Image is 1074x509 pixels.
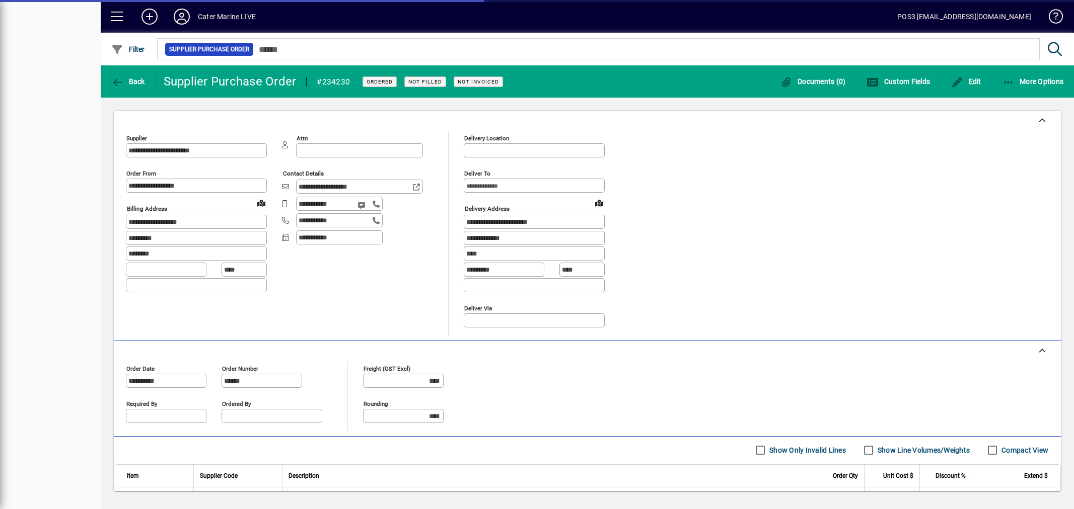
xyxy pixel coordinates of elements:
mat-label: Order from [126,170,156,177]
label: Show Only Invalid Lines [767,445,846,455]
span: Item [127,470,139,481]
span: Unit Cost $ [883,470,913,481]
span: Ordered [367,78,393,85]
div: Supplier Purchase Order [164,73,297,90]
span: Custom Fields [867,77,930,86]
button: Custom Fields [864,72,933,91]
label: Compact View [999,445,1048,455]
button: Edit [949,72,984,91]
div: Cater Marine LIVE [198,9,256,25]
span: Not Invoiced [458,78,499,85]
mat-label: Deliver via [464,304,492,311]
span: Extend $ [1024,470,1048,481]
a: View on map [591,195,607,211]
span: Supplier Purchase Order [169,44,249,54]
button: More Options [1000,72,1066,91]
a: Knowledge Base [1041,2,1061,35]
td: ROD.06.20A [193,487,282,507]
span: Discount % [936,470,966,481]
a: View on map [253,195,269,211]
app-page-header-button: Back [101,72,156,91]
button: Add [133,8,166,26]
div: POS3 [EMAIL_ADDRESS][DOMAIN_NAME] [897,9,1031,25]
span: Not Filled [408,78,442,85]
mat-label: Attn [297,135,308,142]
button: Filter [109,40,148,58]
span: Documents (0) [780,77,846,86]
button: Send SMS [350,193,375,217]
span: Description [289,470,319,481]
mat-label: Deliver To [464,170,490,177]
span: Back [111,77,145,86]
mat-label: Order number [222,365,258,372]
span: Edit [951,77,981,86]
button: Back [109,72,148,91]
td: 7.2000 [824,487,864,507]
mat-label: Delivery Location [464,135,509,142]
span: Supplier Code [200,470,238,481]
div: #234230 [317,74,350,90]
button: Documents (0) [778,72,848,91]
mat-label: Required by [126,400,157,407]
mat-label: Rounding [364,400,388,407]
mat-label: Supplier [126,135,147,142]
span: Filter [111,45,145,53]
mat-label: Order date [126,365,155,372]
span: Order Qty [833,470,858,481]
mat-label: Ordered by [222,400,251,407]
button: Profile [166,8,198,26]
label: Show Line Volumes/Weights [876,445,970,455]
span: More Options [1003,77,1064,86]
td: 71.8740 [864,487,919,507]
td: 0.00 [919,487,972,507]
td: 517.49 [972,487,1060,507]
mat-label: Freight (GST excl) [364,365,410,372]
